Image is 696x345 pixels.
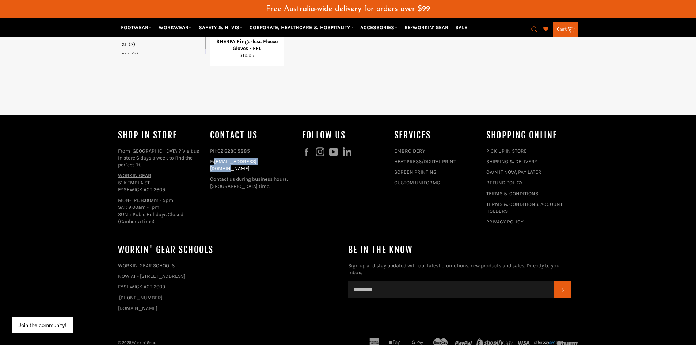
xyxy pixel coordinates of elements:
[210,158,295,172] p: E:
[215,38,279,52] div: SHERPA Fingerless Fleece Gloves - FFL
[247,21,356,34] a: CORPORATE, HEALTHCARE & HOSPITALITY
[118,340,156,345] small: © 2025, .
[486,191,538,197] a: TERMS & CONDITIONS
[118,172,151,179] a: WORKIN GEAR
[217,148,250,154] a: 02 6280 5885
[118,283,341,290] p: FYSHWICK ACT 2609
[266,5,430,13] span: Free Australia-wide delivery for orders over $99
[486,180,523,186] a: REFUND POLICY
[122,51,203,58] a: XLG
[210,158,256,172] a: [EMAIL_ADDRESS][DOMAIN_NAME]
[118,172,203,193] p: 51 KEMBLA ST FYSHWICK ACT 2609
[348,244,571,256] h4: Be in the know
[553,22,578,37] a: Cart
[196,21,246,34] a: SAFETY & HI VIS
[118,129,203,141] h4: Shop In Store
[394,148,425,154] a: EMBROIDERY
[486,169,541,175] a: OWN IT NOW, PAY LATER
[119,295,163,301] a: [PHONE_NUMBER]
[122,41,128,47] span: XL
[394,158,456,165] a: HEAT PRESS/DIGITAL PRINT
[210,147,295,154] p: PH:
[122,41,203,48] a: XL
[210,129,295,141] h4: Contact Us
[486,158,537,165] a: SHIPPING & DELIVERY
[402,21,451,34] a: RE-WORKIN' GEAR
[394,180,440,186] a: CUSTOM UNIFORMS
[486,148,527,154] a: PICK UP IN STORE
[118,21,155,34] a: FOOTWEAR
[118,305,157,311] a: [DOMAIN_NAME]
[452,21,470,34] a: SALE
[348,262,571,276] p: Sign up and stay updated with our latest promotions, new products and sales. Directly to your inbox.
[132,340,155,345] a: Workin' Gear
[486,129,571,141] h4: SHOPPING ONLINE
[132,51,138,57] span: (4)
[210,176,295,190] p: Contact us during business hours, [GEOGRAPHIC_DATA] time.
[394,129,479,141] h4: services
[156,21,195,34] a: WORKWEAR
[122,51,131,57] span: XLG
[486,219,524,225] a: PRIVACY POLICY
[118,262,175,269] a: WORKIN' GEAR SCHOOLS
[118,147,203,169] p: From [GEOGRAPHIC_DATA]? Visit us in store 6 days a week to find the perfect fit.
[302,129,387,141] h4: Follow us
[18,322,66,328] button: Join the community!
[118,244,341,256] h4: WORKIN' GEAR SCHOOLS
[118,197,203,225] p: MON-FRI: 8:00am - 5pm SAT: 9:00am - 1pm SUN + Pubic Holidays Closed (Canberra time)
[394,169,437,175] a: SCREEN PRINTING
[486,201,563,214] a: TERMS & CONDITIONS: ACCOUNT HOLDERS
[118,273,341,280] p: NOW AT - [STREET_ADDRESS]
[357,21,400,34] a: ACCESSORIES
[129,41,135,47] span: (2)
